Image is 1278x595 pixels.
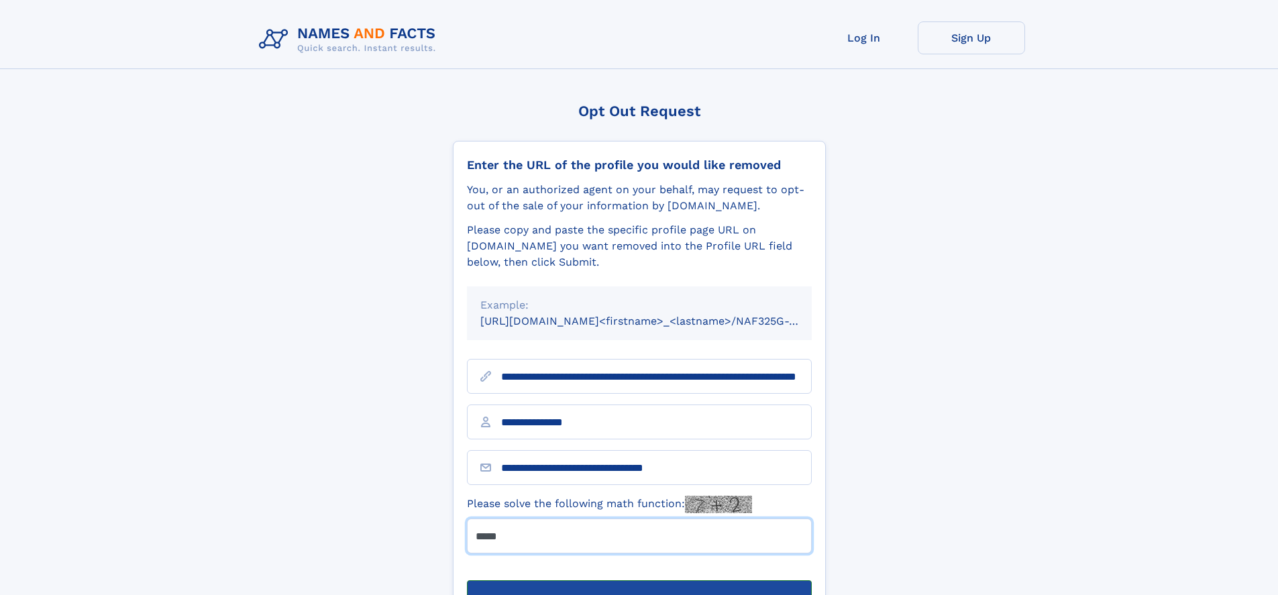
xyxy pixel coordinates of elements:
[467,158,812,172] div: Enter the URL of the profile you would like removed
[810,21,918,54] a: Log In
[467,496,752,513] label: Please solve the following math function:
[480,297,798,313] div: Example:
[254,21,447,58] img: Logo Names and Facts
[467,222,812,270] div: Please copy and paste the specific profile page URL on [DOMAIN_NAME] you want removed into the Pr...
[453,103,826,119] div: Opt Out Request
[480,315,837,327] small: [URL][DOMAIN_NAME]<firstname>_<lastname>/NAF325G-xxxxxxxx
[918,21,1025,54] a: Sign Up
[467,182,812,214] div: You, or an authorized agent on your behalf, may request to opt-out of the sale of your informatio...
